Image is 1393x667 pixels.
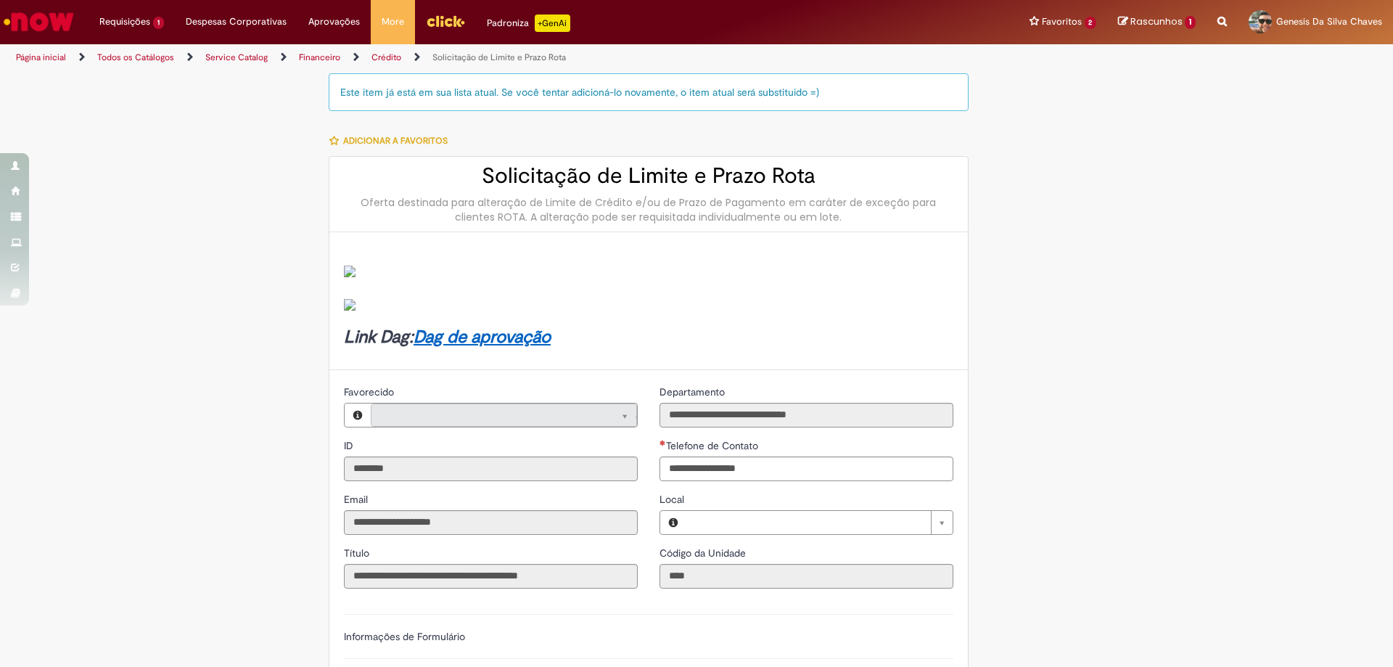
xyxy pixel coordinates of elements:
span: 2 [1085,17,1097,29]
span: 1 [153,17,164,29]
span: Adicionar a Favoritos [343,135,448,147]
a: Página inicial [16,52,66,63]
span: Aprovações [308,15,360,29]
span: Obrigatório Preenchido [659,440,666,446]
a: Todos os Catálogos [97,52,174,63]
img: sys_attachment.do [344,266,356,277]
span: Rascunhos [1130,15,1183,28]
input: Título [344,564,638,589]
a: Limpar campo Local [686,511,953,534]
span: Favoritos [1042,15,1082,29]
input: Telefone de Contato [659,457,953,481]
label: Somente leitura - Código da Unidade [659,546,749,560]
button: Favorecido, Visualizar este registro [345,404,371,427]
span: Requisições [99,15,150,29]
label: Somente leitura - ID [344,438,356,453]
div: Este item já está em sua lista atual. Se você tentar adicioná-lo novamente, o item atual será sub... [329,73,969,111]
span: Somente leitura - ID [344,439,356,452]
img: ServiceNow [1,7,76,36]
a: Rascunhos [1118,15,1196,29]
button: Local, Visualizar este registro [660,511,686,534]
span: Local [659,493,687,506]
div: Padroniza [487,15,570,32]
span: Genesis Da Silva Chaves [1276,15,1382,28]
p: +GenAi [535,15,570,32]
img: sys_attachment.do [344,299,356,311]
span: Somente leitura - Departamento [659,385,728,398]
a: Limpar campo Favorecido [371,404,637,427]
button: Adicionar a Favoritos [329,126,456,156]
span: Somente leitura - Favorecido [344,385,397,398]
span: Telefone de Contato [666,439,761,452]
span: Despesas Corporativas [186,15,287,29]
label: Somente leitura - Departamento [659,385,728,399]
a: Dag de aprovação [414,326,551,348]
img: click_logo_yellow_360x200.png [426,10,465,32]
label: Informações de Formulário [344,630,465,643]
input: Email [344,510,638,535]
input: Código da Unidade [659,564,953,589]
a: Crédito [371,52,401,63]
h2: Solicitação de Limite e Prazo Rota [344,164,953,188]
ul: Trilhas de página [11,44,918,71]
a: Solicitação de Limite e Prazo Rota [432,52,566,63]
span: Somente leitura - Email [344,493,371,506]
a: Service Catalog [205,52,268,63]
label: Somente leitura - Título [344,546,372,560]
span: More [382,15,404,29]
input: ID [344,457,638,481]
input: Departamento [659,403,953,427]
span: Somente leitura - Título [344,547,372,560]
strong: Link Dag: [344,326,551,348]
a: Financeiro [299,52,340,63]
span: 1 [1185,16,1196,29]
span: Somente leitura - Código da Unidade [659,547,749,560]
div: Oferta destinada para alteração de Limite de Crédito e/ou de Prazo de Pagamento em caráter de exc... [344,195,953,224]
label: Somente leitura - Email [344,492,371,507]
